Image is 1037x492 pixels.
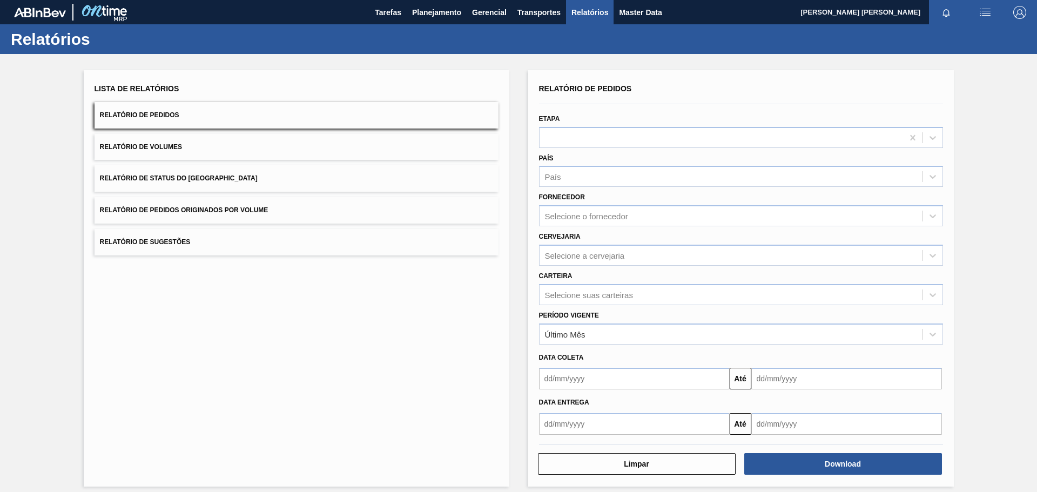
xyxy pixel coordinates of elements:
[14,8,66,17] img: TNhmsLtSVTkK8tSr43FrP2fwEKptu5GPRR3wAAAABJRU5ErkJggg==
[545,172,561,181] div: País
[539,115,560,123] label: Etapa
[619,6,662,19] span: Master Data
[730,413,751,435] button: Até
[538,453,736,475] button: Limpar
[539,399,589,406] span: Data Entrega
[95,197,499,224] button: Relatório de Pedidos Originados por Volume
[100,238,191,246] span: Relatório de Sugestões
[95,229,499,255] button: Relatório de Sugestões
[539,272,573,280] label: Carteira
[375,6,401,19] span: Tarefas
[744,453,942,475] button: Download
[95,165,499,192] button: Relatório de Status do [GEOGRAPHIC_DATA]
[100,206,268,214] span: Relatório de Pedidos Originados por Volume
[11,33,203,45] h1: Relatórios
[95,84,179,93] span: Lista de Relatórios
[539,154,554,162] label: País
[472,6,507,19] span: Gerencial
[1013,6,1026,19] img: Logout
[545,212,628,221] div: Selecione o fornecedor
[539,312,599,319] label: Período Vigente
[100,111,179,119] span: Relatório de Pedidos
[539,233,581,240] label: Cervejaria
[545,251,625,260] div: Selecione a cervejaria
[571,6,608,19] span: Relatórios
[100,174,258,182] span: Relatório de Status do [GEOGRAPHIC_DATA]
[539,413,730,435] input: dd/mm/yyyy
[539,368,730,389] input: dd/mm/yyyy
[95,102,499,129] button: Relatório de Pedidos
[539,354,584,361] span: Data coleta
[539,84,632,93] span: Relatório de Pedidos
[751,413,942,435] input: dd/mm/yyyy
[730,368,751,389] button: Até
[95,134,499,160] button: Relatório de Volumes
[545,290,633,299] div: Selecione suas carteiras
[517,6,561,19] span: Transportes
[545,329,585,339] div: Último Mês
[539,193,585,201] label: Fornecedor
[412,6,461,19] span: Planejamento
[929,5,964,20] button: Notificações
[100,143,182,151] span: Relatório de Volumes
[979,6,992,19] img: userActions
[751,368,942,389] input: dd/mm/yyyy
